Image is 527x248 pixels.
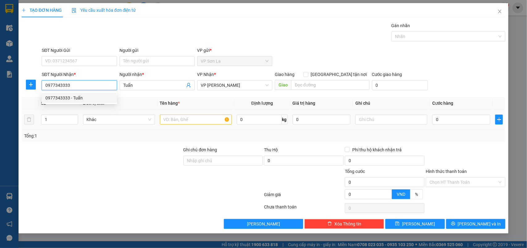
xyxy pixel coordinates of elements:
[183,156,263,166] input: Ghi chú đơn hàng
[275,80,291,90] span: Giao
[197,72,214,77] span: VP Nhận
[22,8,62,13] span: TẠO ĐƠN HÀNG
[24,132,204,139] div: Tổng: 1
[293,101,316,106] span: Giá trị hàng
[496,117,503,122] span: plus
[119,71,195,78] div: Người nhận
[45,95,113,101] div: 0977343333 - Tuấn
[201,81,269,90] span: VP Thanh Xuân
[87,115,151,124] span: Khác
[26,82,36,87] span: plus
[395,221,399,226] span: save
[328,221,332,226] span: delete
[282,115,288,124] span: kg
[42,93,117,103] div: 0977343333 - Tuấn
[415,192,418,197] span: %
[350,146,404,153] span: Phí thu hộ khách nhận trả
[458,221,501,227] span: [PERSON_NAME] và In
[264,204,345,214] div: Chưa thanh toán
[119,47,195,54] div: Người gửi
[293,115,351,124] input: 0
[197,47,273,54] div: VP gửi
[391,23,410,28] label: Gán nhãn
[291,80,370,90] input: Dọc đường
[308,71,370,78] span: [GEOGRAPHIC_DATA] tận nơi
[497,9,502,14] span: close
[304,219,384,229] button: deleteXóa Thông tin
[183,147,217,152] label: Ghi chú đơn hàng
[24,115,34,124] button: delete
[201,57,269,66] span: VP Sơn La
[397,192,405,197] span: VND
[355,115,427,124] input: Ghi Chú
[495,115,503,124] button: plus
[372,72,402,77] label: Cước giao hàng
[372,80,428,90] input: Cước giao hàng
[275,72,295,77] span: Giao hàng
[22,8,26,12] span: plus
[432,101,453,106] span: Cước hàng
[385,219,445,229] button: save[PERSON_NAME]
[186,83,191,88] span: user-add
[345,169,365,174] span: Tổng cước
[72,8,77,13] img: icon
[402,221,435,227] span: [PERSON_NAME]
[41,101,46,106] span: SL
[42,71,117,78] div: SĐT Người Nhận
[451,221,455,226] span: printer
[224,219,303,229] button: [PERSON_NAME]
[491,3,508,20] button: Close
[264,191,345,202] div: Giảm giá
[72,8,136,13] span: Yêu cầu xuất hóa đơn điện tử
[251,101,273,106] span: Định lượng
[426,169,467,174] label: Hình thức thanh toán
[446,219,505,229] button: printer[PERSON_NAME] và In
[264,147,278,152] span: Thu Hộ
[247,221,280,227] span: [PERSON_NAME]
[160,115,232,124] input: VD: Bàn, Ghế
[42,47,117,54] div: SĐT Người Gửi
[353,97,430,109] th: Ghi chú
[334,221,361,227] span: Xóa Thông tin
[160,101,180,106] span: Tên hàng
[26,80,36,90] button: plus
